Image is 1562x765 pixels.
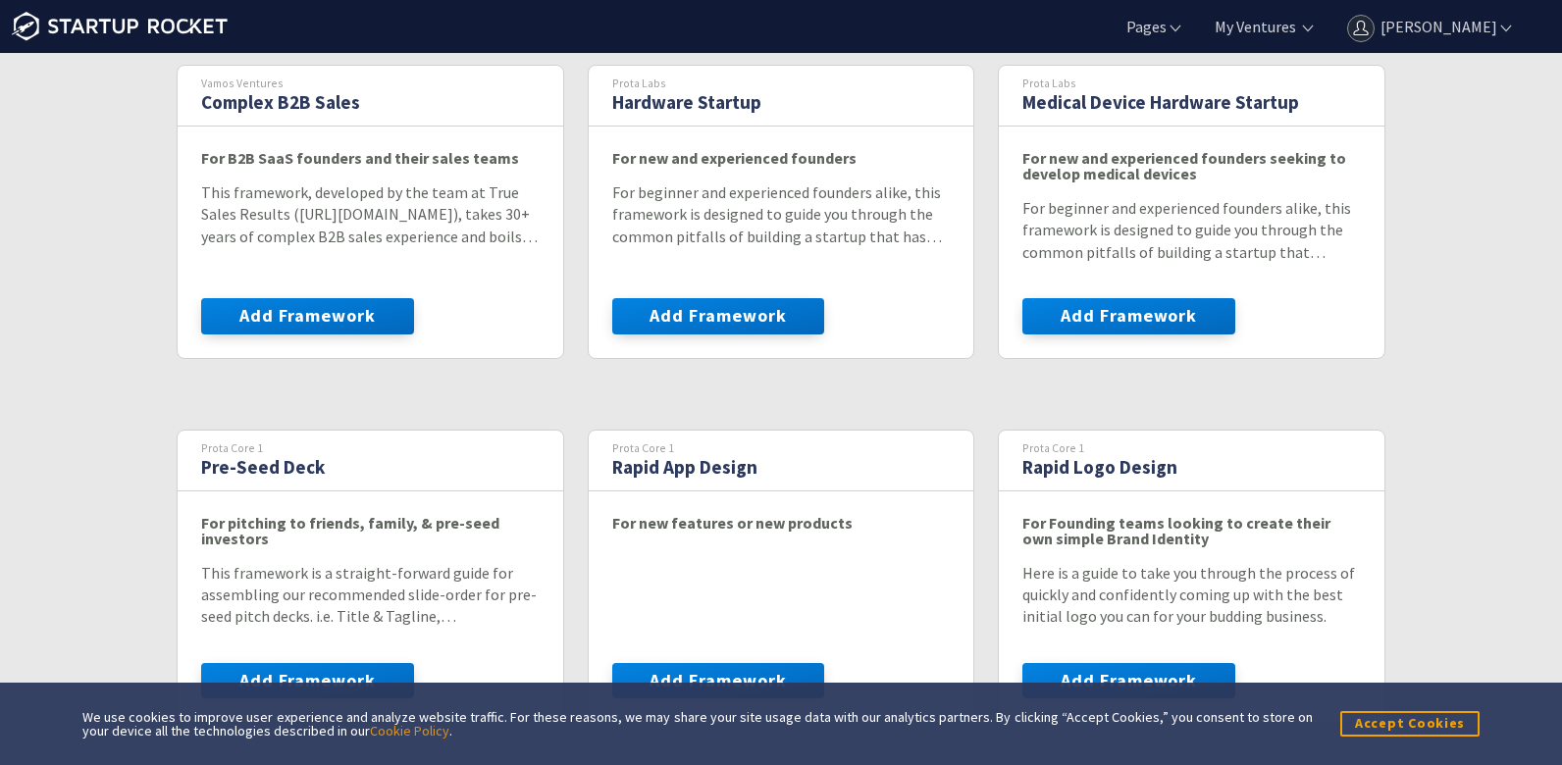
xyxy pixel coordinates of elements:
header: Prota Core 1 [201,442,540,454]
div: We use cookies to improve user experience and analyze website traffic. For these reasons, we may ... [82,710,1313,738]
a: My Ventures [1211,16,1296,37]
button: Add Framework [1022,298,1235,333]
div: For beginner and experienced founders alike, this framework is designed to guide you through the ... [612,181,951,247]
div: For beginner and experienced founders alike, this framework is designed to guide you through the ... [1022,197,1361,263]
button: Add Framework [201,663,414,698]
div: For Founding teams looking to create their own simple Brand Identity [1022,515,1361,546]
button: Accept Cookies [1340,711,1480,736]
div: For B2B SaaS founders and their sales teams [201,150,540,166]
header: Prota Labs [612,77,951,89]
div: For new features or new products [612,515,951,531]
a: Cookie Policy [370,722,449,739]
div: Here is a guide to take you through the process of quickly and confidently coming up with the bes... [1022,562,1361,628]
h2: Pre-Seed Deck [201,456,540,479]
button: Add Framework [612,298,825,333]
div: For new and experienced founders seeking to develop medical devices [1022,150,1361,181]
button: Add Framework [612,663,825,698]
a: Pages [1122,16,1184,37]
header: Prota Core 1 [1022,442,1361,454]
h2: Rapid Logo Design [1022,456,1361,479]
a: [PERSON_NAME] [1343,16,1515,37]
h2: Medical Device Hardware Startup [1022,91,1361,114]
div: This framework, developed by the team at True Sales Results ([URL][DOMAIN_NAME]), takes 30+ years... [201,181,540,247]
h2: Rapid App Design [612,456,951,479]
button: Add Framework [1022,663,1235,698]
button: Add Framework [201,298,414,333]
div: For pitching to friends, family, & pre-seed investors [201,515,540,546]
header: Prota Core 1 [612,442,951,454]
div: This framework is a straight-forward guide for assembling our recommended slide-order for pre-see... [201,562,540,628]
div: For new and experienced founders [612,150,951,166]
header: Prota Labs [1022,77,1361,89]
h2: Hardware Startup [612,91,951,114]
h2: Complex B2B Sales [201,91,540,114]
header: Vamos Ventures [201,77,540,89]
